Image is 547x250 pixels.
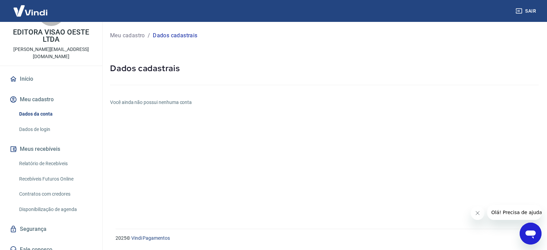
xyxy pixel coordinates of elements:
[110,99,539,106] h6: Você ainda não possui nenhuma conta
[8,222,94,237] a: Segurança
[16,172,94,186] a: Recebíveis Futuros Online
[5,29,97,43] p: EDITORA VISAO OESTE LTDA
[8,71,94,87] a: Início
[110,63,539,74] h5: Dados cadastrais
[16,107,94,121] a: Dados da conta
[471,206,484,220] iframe: Fechar mensagem
[4,5,57,10] span: Olá! Precisa de ajuda?
[131,235,170,241] a: Vindi Pagamentos
[8,0,53,21] img: Vindi
[116,235,531,242] p: 2025 ©
[16,122,94,136] a: Dados de login
[153,31,197,40] p: Dados cadastrais
[8,142,94,157] button: Meus recebíveis
[8,92,94,107] button: Meu cadastro
[110,31,145,40] a: Meu cadastro
[16,187,94,201] a: Contratos com credores
[520,223,542,245] iframe: Botão para abrir a janela de mensagens
[487,205,542,220] iframe: Mensagem da empresa
[16,202,94,216] a: Disponibilização de agenda
[514,5,539,17] button: Sair
[5,46,97,60] p: [PERSON_NAME][EMAIL_ADDRESS][DOMAIN_NAME]
[148,31,150,40] p: /
[16,157,94,171] a: Relatório de Recebíveis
